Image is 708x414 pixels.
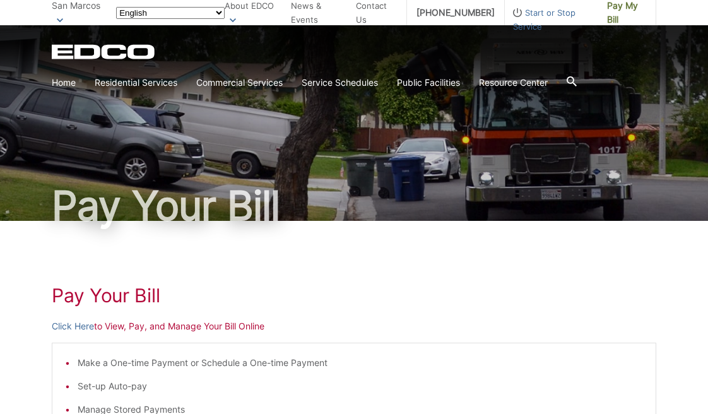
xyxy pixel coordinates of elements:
p: to View, Pay, and Manage Your Bill Online [52,319,656,333]
a: Home [52,76,76,90]
a: Public Facilities [397,76,460,90]
h1: Pay Your Bill [52,186,656,226]
li: Make a One-time Payment or Schedule a One-time Payment [78,356,643,370]
a: Click Here [52,319,94,333]
a: Residential Services [95,76,177,90]
li: Set-up Auto-pay [78,379,643,393]
h1: Pay Your Bill [52,284,656,307]
a: Commercial Services [196,76,283,90]
select: Select a language [116,7,225,19]
a: Resource Center [479,76,548,90]
a: Service Schedules [302,76,378,90]
a: EDCD logo. Return to the homepage. [52,44,156,59]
